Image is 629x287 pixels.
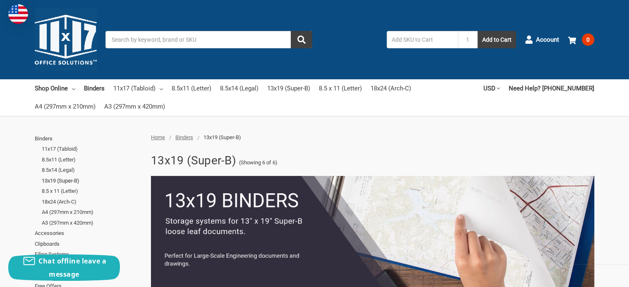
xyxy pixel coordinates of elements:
a: A3 (297mm x 420mm) [42,218,142,228]
span: Chat offline leave a message [38,256,106,279]
a: 8.5x11 (Letter) [172,79,211,97]
a: Binders [35,133,142,144]
a: 8.5 x 11 (Letter) [42,186,142,197]
a: 13x19 (Super-B) [267,79,310,97]
button: Chat offline leave a message [8,254,120,281]
span: 13x19 (Super-B) [203,134,241,140]
a: 13x19 (Super-B) [42,176,142,186]
a: 11x17 (Tabloid) [42,144,142,154]
input: Search by keyword, brand or SKU [105,31,312,48]
span: Account [536,35,559,45]
a: Shop Online [35,79,75,97]
a: 8.5 x 11 (Letter) [319,79,362,97]
a: Accessories [35,228,142,239]
a: Binders [84,79,105,97]
a: 0 [568,29,594,50]
a: Filing Systems [35,249,142,260]
a: Account [525,29,559,50]
a: 8.5x14 (Legal) [220,79,258,97]
a: Binders [175,134,193,140]
h1: 13x19 (Super-B) [151,150,236,171]
a: 11x17 (Tabloid) [113,79,163,97]
a: A4 (297mm x 210mm) [35,97,96,116]
a: USD [483,79,500,97]
button: Add to Cart [478,31,516,48]
span: (Showing 6 of 6) [239,159,277,167]
img: 11x17.com [35,9,97,71]
span: 0 [582,33,594,46]
a: 8.5x11 (Letter) [42,154,142,165]
a: 8.5x14 (Legal) [42,165,142,176]
a: 18x24 (Arch-C) [42,197,142,207]
input: Add SKU to Cart [387,31,458,48]
iframe: Google Customer Reviews [561,265,629,287]
a: A3 (297mm x 420mm) [104,97,165,116]
a: Clipboards [35,239,142,249]
a: Home [151,134,165,140]
a: A4 (297mm x 210mm) [42,207,142,218]
a: 18x24 (Arch-C) [371,79,411,97]
img: duty and tax information for United States [8,4,28,24]
a: Need Help? [PHONE_NUMBER] [509,79,594,97]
